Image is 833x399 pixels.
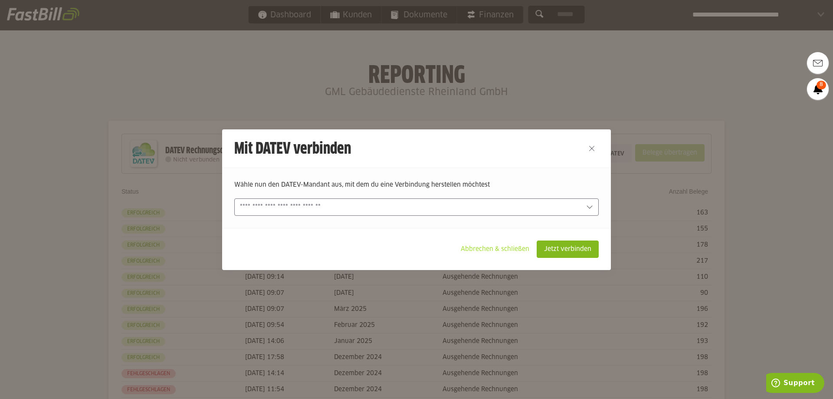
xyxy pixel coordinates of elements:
[807,78,829,100] a: 8
[817,81,826,89] span: 8
[453,241,537,258] sl-button: Abbrechen & schließen
[766,373,824,395] iframe: Öffnet ein Widget, in dem Sie weitere Informationen finden
[234,180,599,190] p: Wähle nun den DATEV-Mandant aus, mit dem du eine Verbindung herstellen möchtest
[537,241,599,258] sl-button: Jetzt verbinden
